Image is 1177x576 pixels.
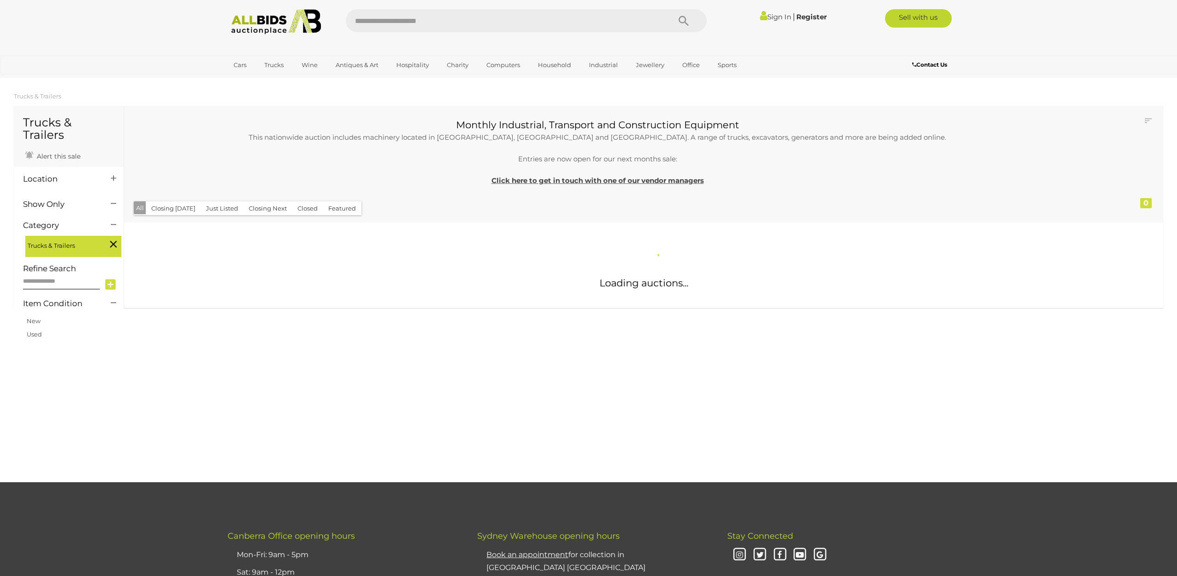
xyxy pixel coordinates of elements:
[23,116,114,142] h1: Trucks & Trailers
[477,531,620,541] span: Sydney Warehouse opening hours
[712,57,743,73] a: Sports
[140,131,1055,143] p: This nationwide auction includes machinery located in [GEOGRAPHIC_DATA], [GEOGRAPHIC_DATA] and [G...
[486,550,568,559] u: Book an appointment
[292,201,323,216] button: Closed
[912,60,949,70] a: Contact Us
[23,148,83,162] a: Alert this sale
[480,57,526,73] a: Computers
[792,547,808,563] i: Youtube
[243,201,292,216] button: Closing Next
[200,201,244,216] button: Just Listed
[323,201,361,216] button: Featured
[23,264,121,273] h4: Refine Search
[228,531,355,541] span: Canberra Office opening hours
[796,12,827,21] a: Register
[772,547,788,563] i: Facebook
[258,57,290,73] a: Trucks
[630,57,670,73] a: Jewellery
[27,331,42,338] a: Used
[1140,198,1152,208] div: 0
[885,9,952,28] a: Sell with us
[661,9,707,32] button: Search
[760,12,791,21] a: Sign In
[140,120,1055,130] h3: Monthly Industrial, Transport and Construction Equipment
[727,531,793,541] span: Stay Connected
[752,547,768,563] i: Twitter
[532,57,577,73] a: Household
[146,201,201,216] button: Closing [DATE]
[390,57,435,73] a: Hospitality
[23,221,97,230] h4: Category
[296,57,324,73] a: Wine
[486,550,646,572] a: Book an appointmentfor collection in [GEOGRAPHIC_DATA] [GEOGRAPHIC_DATA]
[234,546,454,564] li: Mon-Fri: 9am - 5pm
[28,238,97,251] span: Trucks & Trailers
[912,61,947,68] b: Contact Us
[23,299,97,308] h4: Item Condition
[441,57,474,73] a: Charity
[226,9,326,34] img: Allbids.com.au
[583,57,624,73] a: Industrial
[600,277,688,289] span: Loading auctions...
[330,57,384,73] a: Antiques & Art
[793,11,795,22] span: |
[14,92,61,100] a: Trucks & Trailers
[228,73,305,88] a: [GEOGRAPHIC_DATA]
[23,175,97,183] h4: Location
[27,317,40,325] a: New
[676,57,706,73] a: Office
[732,547,748,563] i: Instagram
[134,201,146,215] button: All
[228,57,252,73] a: Cars
[140,153,1055,165] p: Entries are now open for our next months sale:
[34,152,80,160] span: Alert this sale
[23,200,97,209] h4: Show Only
[812,547,828,563] i: Google
[491,176,704,185] a: Click here to get in touch with one of our vendor managers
